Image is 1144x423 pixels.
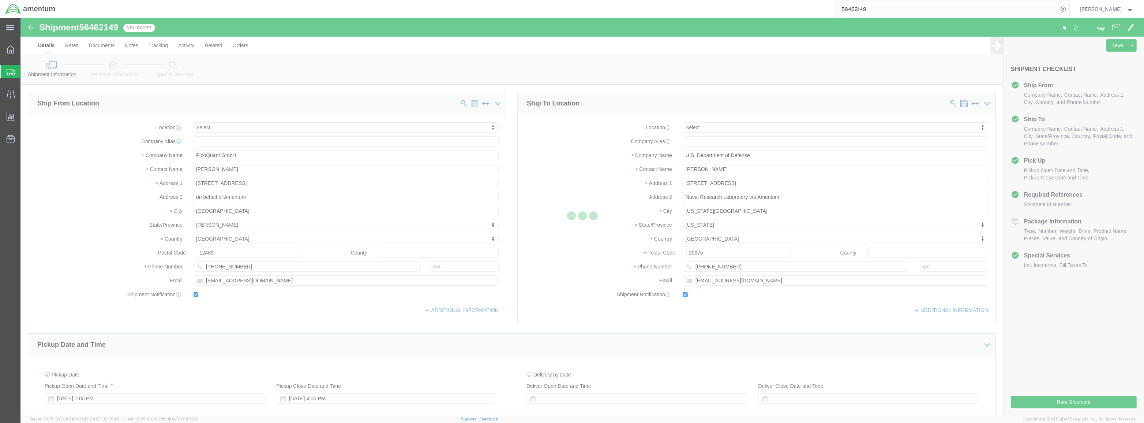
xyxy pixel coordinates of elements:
a: Feedback [479,417,498,421]
button: [PERSON_NAME] [1080,5,1134,14]
span: Joseph Veiga [1080,5,1122,13]
img: logo [5,4,56,15]
span: [DATE] 09:50:40 [89,417,119,421]
span: Server: 2025.19.0-91c74307f99 [29,417,119,421]
span: Client: 2025.19.0-129fbcf [123,417,199,421]
span: Copyright © [DATE]-[DATE] Agistix Inc., All Rights Reserved [1023,416,1135,422]
a: Support [461,417,479,421]
span: [DATE] 09:39:01 [169,417,199,421]
input: Search for shipment number, reference number [836,0,1058,18]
